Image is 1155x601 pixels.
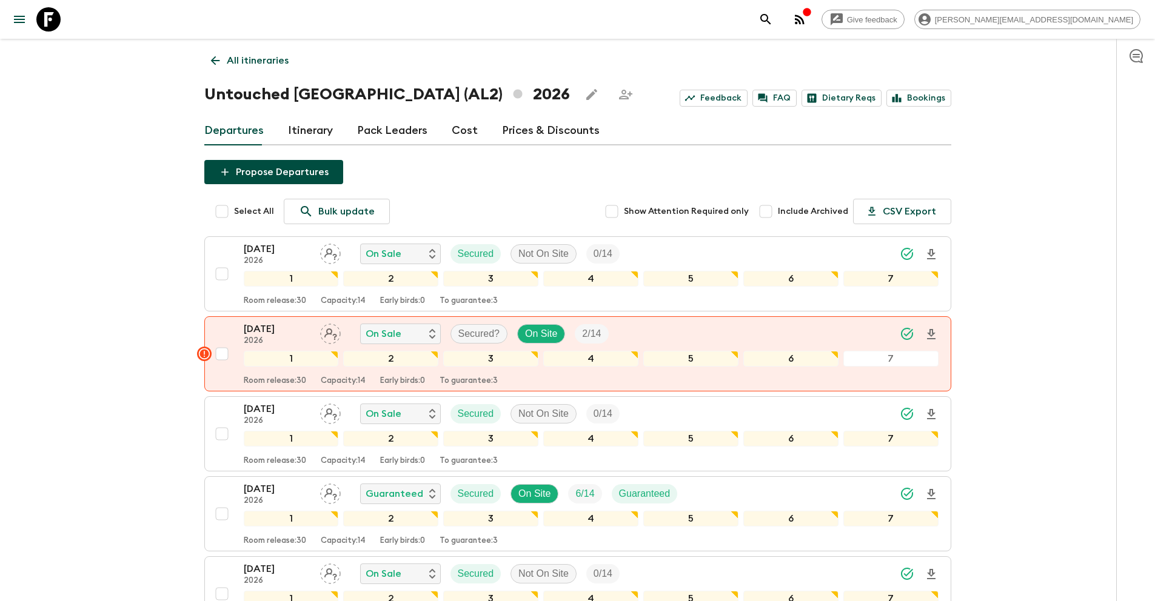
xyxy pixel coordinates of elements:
[543,431,638,447] div: 4
[357,116,427,145] a: Pack Leaders
[778,205,848,217] span: Include Archived
[443,511,538,526] div: 3
[575,324,608,344] div: Trip Fill
[380,376,425,386] p: Early birds: 0
[244,576,310,586] p: 2026
[204,116,264,145] a: Departures
[227,53,289,68] p: All itineraries
[450,244,501,264] div: Secured
[244,402,310,416] p: [DATE]
[366,566,401,581] p: On Sale
[924,487,939,502] svg: Download Onboarding
[244,271,339,287] div: 1
[743,511,839,526] div: 6
[204,396,951,471] button: [DATE]2026Assign pack leaderOn SaleSecuredNot On SiteTrip Fill1234567Room release:30Capacity:14Ea...
[582,327,601,341] p: 2 / 14
[924,247,939,262] svg: Download Onboarding
[366,486,423,501] p: Guaranteed
[244,536,306,546] p: Room release: 30
[518,407,569,421] p: Not On Site
[204,236,951,311] button: [DATE]2026Assign pack leaderOn SaleSecuredNot On SiteTrip Fill1234567Room release:30Capacity:14Ea...
[366,327,401,341] p: On Sale
[643,271,738,287] div: 5
[853,199,951,224] button: CSV Export
[318,204,375,219] p: Bulk update
[244,256,310,266] p: 2026
[924,407,939,422] svg: Download Onboarding
[244,431,339,447] div: 1
[458,407,494,421] p: Secured
[244,416,310,426] p: 2026
[586,404,620,423] div: Trip Fill
[900,327,914,341] svg: Synced Successfully
[320,567,341,577] span: Assign pack leader
[502,116,600,145] a: Prices & Discounts
[440,376,498,386] p: To guarantee: 3
[517,324,565,344] div: On Site
[575,486,594,501] p: 6 / 14
[594,407,612,421] p: 0 / 14
[450,324,508,344] div: Secured?
[624,205,749,217] span: Show Attention Required only
[321,296,366,306] p: Capacity: 14
[680,90,748,107] a: Feedback
[900,247,914,261] svg: Synced Successfully
[580,82,604,107] button: Edit this itinerary
[320,247,341,257] span: Assign pack leader
[204,48,295,73] a: All itineraries
[586,244,620,264] div: Trip Fill
[900,486,914,501] svg: Synced Successfully
[886,90,951,107] a: Bookings
[543,271,638,287] div: 4
[443,431,538,447] div: 3
[343,431,438,447] div: 2
[914,10,1140,29] div: [PERSON_NAME][EMAIL_ADDRESS][DOMAIN_NAME]
[458,247,494,261] p: Secured
[743,351,839,367] div: 6
[511,564,577,583] div: Not On Site
[7,7,32,32] button: menu
[450,484,501,503] div: Secured
[443,351,538,367] div: 3
[204,160,343,184] button: Propose Departures
[320,327,341,337] span: Assign pack leader
[244,296,306,306] p: Room release: 30
[619,486,671,501] p: Guaranteed
[244,351,339,367] div: 1
[288,116,333,145] a: Itinerary
[440,296,498,306] p: To guarantee: 3
[518,486,551,501] p: On Site
[924,567,939,582] svg: Download Onboarding
[244,482,310,496] p: [DATE]
[443,271,538,287] div: 3
[543,351,638,367] div: 4
[843,271,939,287] div: 7
[343,271,438,287] div: 2
[525,327,557,341] p: On Site
[743,271,839,287] div: 6
[924,327,939,342] svg: Download Onboarding
[321,456,366,466] p: Capacity: 14
[450,404,501,423] div: Secured
[320,407,341,417] span: Assign pack leader
[643,351,738,367] div: 5
[543,511,638,526] div: 4
[594,247,612,261] p: 0 / 14
[343,351,438,367] div: 2
[204,82,570,107] h1: Untouched [GEOGRAPHIC_DATA] (AL2) 2026
[843,351,939,367] div: 7
[840,15,904,24] span: Give feedback
[440,456,498,466] p: To guarantee: 3
[511,484,558,503] div: On Site
[204,476,951,551] button: [DATE]2026Assign pack leaderGuaranteedSecuredOn SiteTrip FillGuaranteed1234567Room release:30Capa...
[284,199,390,224] a: Bulk update
[752,90,797,107] a: FAQ
[450,564,501,583] div: Secured
[743,431,839,447] div: 6
[458,566,494,581] p: Secured
[511,404,577,423] div: Not On Site
[366,407,401,421] p: On Sale
[843,431,939,447] div: 7
[244,511,339,526] div: 1
[518,566,569,581] p: Not On Site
